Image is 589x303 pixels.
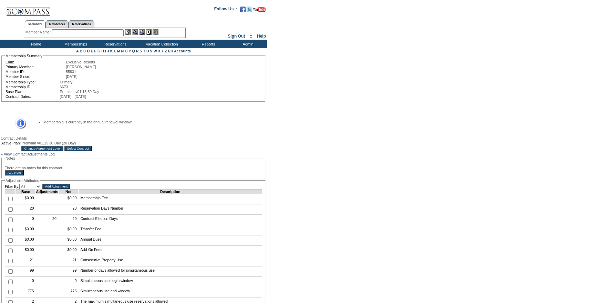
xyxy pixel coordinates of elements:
td: Contract Election Days [79,215,262,225]
a: L [114,49,116,53]
td: Net [58,190,78,194]
span: Exclusive Resorts [66,60,95,64]
td: $0.00 [16,225,36,235]
td: Simultaneous use end window [79,287,262,297]
li: Membership is currently in the annual renewal window. [43,120,255,124]
td: Reservations [95,40,134,48]
td: Club: [6,60,65,64]
td: Consecutive Property Use [79,256,262,266]
a: Q [132,49,135,53]
a: Y [162,49,164,53]
td: 0 [16,277,36,287]
td: $0.00 [16,246,36,256]
a: M [117,49,120,53]
td: $0.00 [16,235,36,246]
a: U [146,49,149,53]
img: View [132,29,138,35]
img: Impersonate [139,29,145,35]
div: Member Name: [25,29,52,35]
span: 55831 [66,70,76,74]
img: Reservations [146,29,152,35]
span: [DATE] - [DATE] [60,94,86,99]
a: I [105,49,106,53]
a: C [83,49,86,53]
td: Memberships [55,40,95,48]
legend: Membership Summary [5,54,43,58]
td: 0 [58,277,78,287]
td: 21 [16,256,36,266]
a: Z [165,49,167,53]
a: A [76,49,79,53]
td: Primary Member: [6,65,65,69]
td: 20 [58,215,78,225]
input: Add Adjustment [42,184,70,189]
a: H [101,49,104,53]
span: There are no notes for this contract. [5,166,63,170]
a: V [150,49,153,53]
a: Residences [45,20,69,28]
td: Membership ID: [6,85,59,89]
td: $0.00 [16,194,36,204]
td: Annual Dues [79,235,262,246]
td: 21 [58,256,78,266]
a: S [139,49,142,53]
img: Subscribe to our YouTube Channel [253,7,266,12]
td: Admin [227,40,267,48]
td: Adjustments [36,190,59,194]
a: Become our fan on Facebook [240,9,246,13]
a: W [154,49,157,53]
td: 99 [58,266,78,277]
span: [PERSON_NAME] [66,65,96,69]
img: b_calculator.gif [153,29,158,35]
a: Help [257,34,266,39]
td: $0.00 [58,246,78,256]
a: O [125,49,127,53]
td: Base Plan: [6,90,59,94]
a: » View Contract Adjustments Log [1,152,55,156]
legend: Notes [5,156,16,160]
td: 20 [58,204,78,215]
td: Membership Fee [79,194,262,204]
a: N [121,49,124,53]
span: :: [250,34,252,39]
a: B [80,49,82,53]
a: G [97,49,100,53]
span: 6673 [60,85,68,89]
td: $0.00 [58,225,78,235]
td: Reports [188,40,227,48]
td: 775 [58,287,78,297]
input: Select Contract [64,146,92,151]
a: E [91,49,93,53]
td: Filter By: [5,184,41,189]
td: Transfer Fee [79,225,262,235]
input: Change Agreement Level [21,146,63,151]
a: Reservations [69,20,94,28]
td: $0.00 [58,235,78,246]
img: Compass Home [6,2,51,16]
td: 99 [16,266,36,277]
a: J [107,49,109,53]
a: ER Accounts [168,49,191,53]
a: T [143,49,145,53]
a: K [110,49,113,53]
td: Simultaneous use begin window [79,277,262,287]
a: R [136,49,139,53]
td: Number of days allowed for simultaneous use [79,266,262,277]
img: b_edit.gif [125,29,131,35]
td: Reservation Days Number [79,204,262,215]
td: Active Plan: [1,141,21,145]
span: Primary [60,80,73,84]
a: F [94,49,96,53]
a: Follow us on Twitter [247,9,252,13]
div: Contract Details [1,136,266,140]
td: Add-On Fees [79,246,262,256]
td: Base [16,190,36,194]
td: 20 [16,204,36,215]
a: Subscribe to our YouTube Channel [253,9,266,13]
a: P [129,49,131,53]
legend: Adjustable Attributes [5,179,40,183]
a: Sign Out [228,34,245,39]
span: [DATE] [66,74,77,79]
td: Follow Us :: [214,6,239,14]
td: Member ID: [6,70,65,74]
